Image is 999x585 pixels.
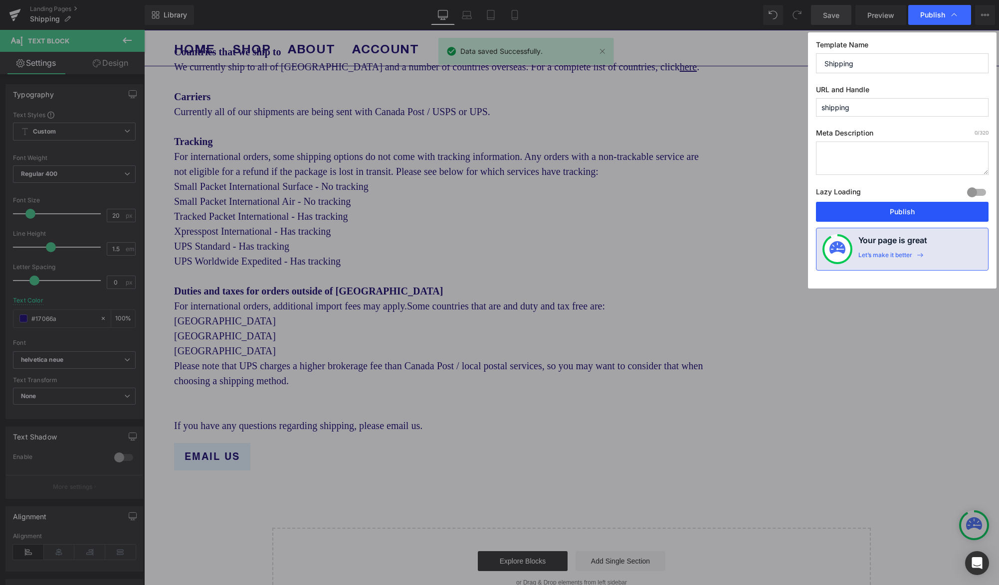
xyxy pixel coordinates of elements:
[30,328,560,358] div: Please note that UPS charges a higher brokerage fee than Canada Post / local postal services, so ...
[829,241,845,257] img: onboarding-status.svg
[30,271,461,326] span: Some countries that are and duty and tax free are: [GEOGRAPHIC_DATA] [GEOGRAPHIC_DATA] [GEOGRAPHI...
[975,130,978,136] span: 0
[858,234,927,251] h4: Your page is great
[30,119,560,149] div: For international orders, some shipping options do not come with tracking information. Any orders...
[30,16,137,27] span: Countries that we ship to
[30,149,560,164] div: Small Packet International Surface - No tracking
[30,164,560,179] div: Small Packet International Air - No tracking
[30,224,560,239] div: UPS Worldwide Expedited - Has tracking
[816,129,989,142] label: Meta Description
[975,130,989,136] span: /320
[144,549,711,556] p: or Drag & Drop elements from left sidebar
[30,29,560,44] div: We currently ship to all of [GEOGRAPHIC_DATA] and a number of countries overseas. For a complete ...
[536,31,553,42] a: here
[30,269,560,328] div: For international orders, additional import fees may apply.
[30,179,560,194] div: Tracked Packet International - Has tracking
[30,61,66,72] b: Carriers
[816,185,861,202] label: Lazy Loading
[858,251,912,264] div: Let’s make it better
[816,202,989,222] button: Publish
[30,194,560,209] div: Xpresspost International - Has tracking
[30,74,560,89] div: Currently all of our shipments are being sent with Canada Post / USPS or UPS.
[816,85,989,98] label: URL and Handle
[920,10,945,19] span: Publish
[30,256,299,267] b: Duties and taxes for orders outside of [GEOGRAPHIC_DATA]
[30,413,106,440] a: EMAIL US
[30,106,68,117] strong: Tracking
[431,521,521,541] a: Add Single Section
[30,209,560,224] div: UPS Standard - Has tracking
[40,420,96,434] span: EMAIL US
[30,388,560,403] div: If you have any questions regarding shipping, please email us.
[816,40,989,53] label: Template Name
[334,521,423,541] a: Explore Blocks
[965,551,989,575] div: Open Intercom Messenger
